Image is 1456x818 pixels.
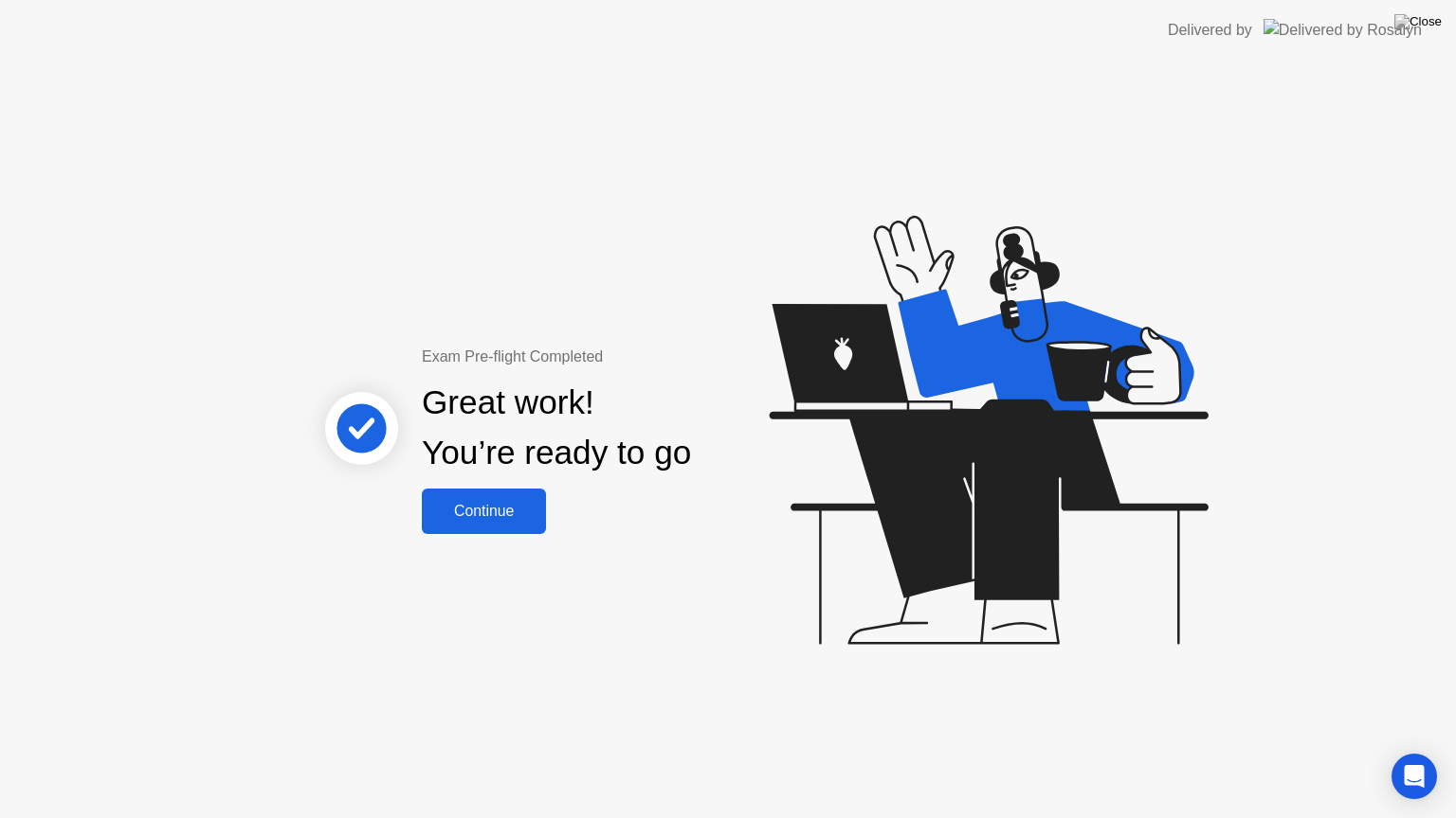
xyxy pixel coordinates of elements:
[1392,754,1437,799] div: Open Intercom Messenger
[428,503,540,520] div: Continue
[422,378,691,478] div: Great work! You’re ready to go
[1168,19,1252,42] div: Delivered by
[422,489,546,534] button: Continue
[1264,19,1422,41] img: Delivered by Rosalyn
[422,346,813,368] div: Exam Pre-flight Completed
[1394,14,1442,29] img: Close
